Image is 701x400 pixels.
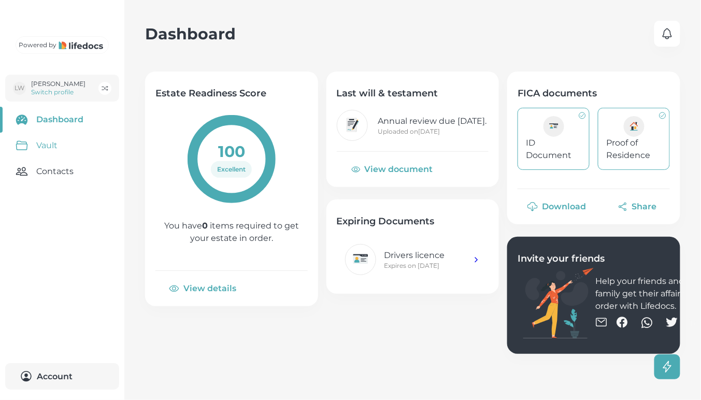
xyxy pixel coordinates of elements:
[155,220,308,245] p: You have items required to get your estate in order.
[616,312,628,333] button: facebook
[526,137,581,162] p: ID Document
[31,80,85,88] p: [PERSON_NAME]
[598,108,670,170] a: Proof of Residence
[595,312,608,333] button: email
[16,36,109,54] a: Powered by
[606,194,670,219] button: Share
[518,252,670,265] h4: Invite your friends
[595,275,699,312] p: Help your friends and family get their affairs in order with Lifedocs.
[337,215,489,227] h4: Expiring Documents
[155,276,252,301] button: View details
[378,127,487,136] p: Uploaded on [DATE]
[337,240,489,279] a: Drivers licenceExpires on [DATE]
[202,221,208,231] b: 0
[686,312,699,333] button: linkedin
[384,249,473,262] p: Drivers licence
[337,87,489,99] h4: Last will & testament
[518,87,670,99] h4: FICA documents
[211,165,252,174] span: Excellent
[518,108,590,170] a: ID Document
[518,194,598,219] button: Download
[378,115,487,127] p: Annual review due [DATE].
[666,312,678,333] button: twitter
[337,157,449,182] button: View document
[606,137,662,162] p: Proof of Residence
[384,262,473,270] p: Expires on [DATE]
[5,363,119,390] button: Account
[218,142,245,161] h2: 100
[13,82,26,95] div: LW
[5,75,119,102] button: LW[PERSON_NAME]Switch profile
[31,88,85,96] p: Switch profile
[145,24,236,44] h2: Dashboard
[155,87,308,99] h4: Estate Readiness Score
